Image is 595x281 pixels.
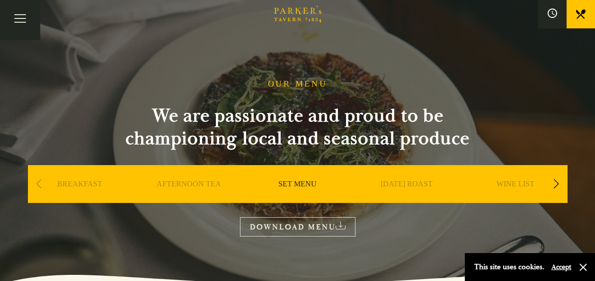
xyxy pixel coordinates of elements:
a: [DATE] ROAST [381,179,433,217]
div: 3 / 9 [246,165,350,231]
a: AFTERNOON TEA [157,179,221,217]
div: 2 / 9 [137,165,241,231]
a: WINE LIST [497,179,534,217]
div: 1 / 9 [28,165,132,231]
div: Next slide [550,174,563,194]
a: DOWNLOAD MENU [240,217,355,237]
h1: OUR MENU [268,79,328,89]
p: This site uses cookies. [474,260,544,274]
a: SET MENU [278,179,317,217]
div: Previous slide [33,174,45,194]
button: Close and accept [578,263,588,272]
div: 4 / 9 [355,165,459,231]
a: BREAKFAST [57,179,102,217]
div: 5 / 9 [463,165,568,231]
h2: We are passionate and proud to be championing local and seasonal produce [108,105,487,150]
button: Accept [551,263,571,272]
